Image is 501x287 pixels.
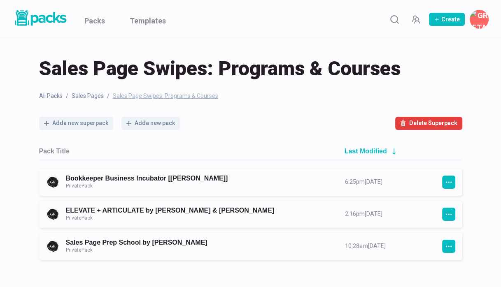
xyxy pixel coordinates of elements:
[113,92,218,100] span: Sales Page Swipes: Programs & Courses
[386,11,403,28] button: Search
[470,10,489,29] button: Greta Klaas
[345,147,387,155] h2: Last Modified
[107,92,110,100] span: /
[39,56,401,82] span: Sales Page Swipes: Programs & Courses
[66,92,68,100] span: /
[39,92,63,100] a: All Packs
[39,117,113,130] button: Adda new superpack
[72,92,104,100] a: Sales Pages
[12,8,68,30] a: Packs logo
[408,11,424,28] button: Manage Team Invites
[39,92,462,100] nav: breadcrumb
[121,117,180,130] button: Adda new pack
[395,117,462,130] button: Delete Superpack
[39,147,70,155] h2: Pack Title
[12,8,68,28] img: Packs logo
[429,13,465,26] button: Create Pack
